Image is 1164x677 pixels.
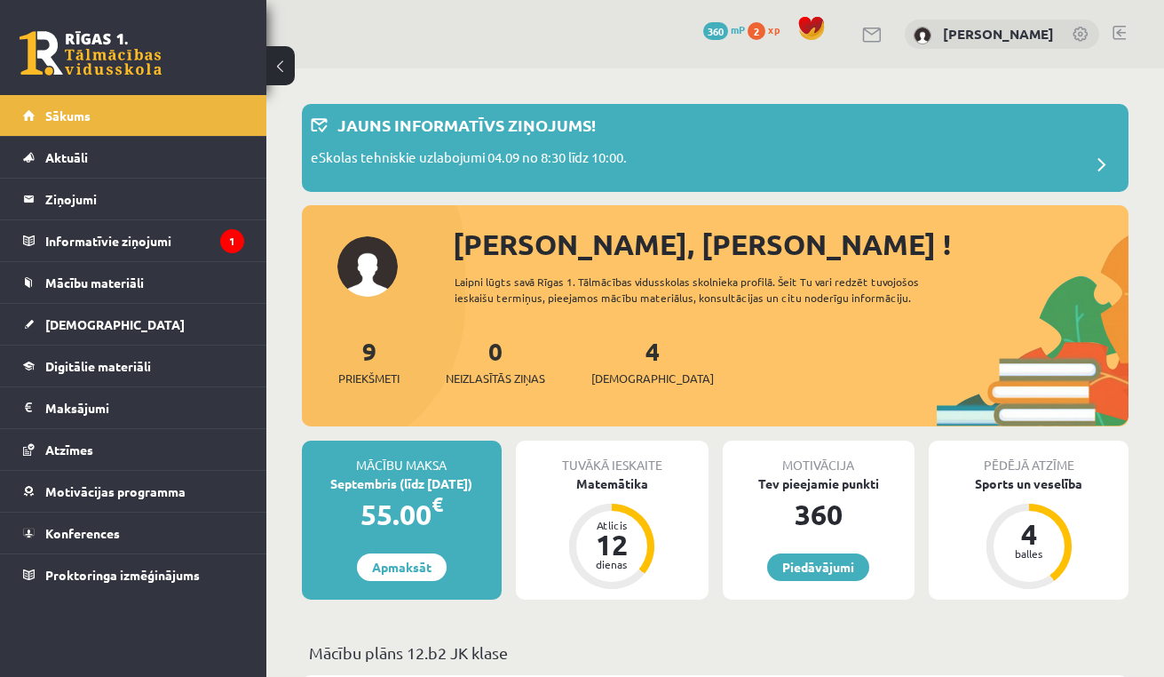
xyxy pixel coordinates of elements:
a: Atzīmes [23,429,244,470]
div: 4 [1002,520,1056,548]
a: Motivācijas programma [23,471,244,512]
a: [PERSON_NAME] [943,25,1054,43]
div: Motivācija [723,441,915,474]
legend: Informatīvie ziņojumi [45,220,244,261]
span: Sākums [45,108,91,123]
a: Konferences [23,513,244,554]
legend: Ziņojumi [45,179,244,219]
a: Ziņojumi [23,179,244,219]
div: Tev pieejamie punkti [723,474,915,493]
span: mP [731,22,745,36]
span: xp [768,22,780,36]
span: Konferences [45,525,120,541]
div: 12 [585,530,638,559]
legend: Maksājumi [45,387,244,428]
a: 9Priekšmeti [338,335,400,387]
a: Sākums [23,95,244,136]
span: Atzīmes [45,442,93,458]
div: 360 [723,493,915,536]
div: Mācību maksa [302,441,502,474]
div: Laipni lūgts savā Rīgas 1. Tālmācības vidusskolas skolnieka profilā. Šeit Tu vari redzēt tuvojošo... [455,274,951,306]
a: 4[DEMOGRAPHIC_DATA] [591,335,714,387]
a: Informatīvie ziņojumi1 [23,220,244,261]
a: Digitālie materiāli [23,346,244,386]
div: [PERSON_NAME], [PERSON_NAME] ! [453,223,1128,266]
span: [DEMOGRAPHIC_DATA] [591,370,714,387]
a: Jauns informatīvs ziņojums! eSkolas tehniskie uzlabojumi 04.09 no 8:30 līdz 10:00. [311,113,1120,183]
span: Proktoringa izmēģinājums [45,567,200,583]
a: Maksājumi [23,387,244,428]
a: Proktoringa izmēģinājums [23,554,244,595]
a: Sports un veselība 4 balles [929,474,1128,592]
span: Priekšmeti [338,370,400,387]
span: Digitālie materiāli [45,358,151,374]
div: 55.00 [302,493,502,536]
div: Sports un veselība [929,474,1128,493]
a: 0Neizlasītās ziņas [446,335,545,387]
div: Tuvākā ieskaite [516,441,709,474]
div: Septembris (līdz [DATE]) [302,474,502,493]
a: Mācību materiāli [23,262,244,303]
span: [DEMOGRAPHIC_DATA] [45,316,185,332]
span: Neizlasītās ziņas [446,370,545,387]
a: Apmaksāt [357,554,447,581]
a: Rīgas 1. Tālmācības vidusskola [20,31,162,76]
span: 360 [703,22,728,40]
span: Mācību materiāli [45,275,144,291]
div: Matemātika [516,474,709,493]
div: balles [1002,548,1056,559]
div: Atlicis [585,520,638,530]
div: dienas [585,559,638,569]
a: Piedāvājumi [767,554,869,581]
span: 2 [748,22,765,40]
p: Jauns informatīvs ziņojums! [337,113,596,137]
a: 360 mP [703,22,745,36]
span: Aktuāli [45,149,88,165]
a: Aktuāli [23,137,244,178]
span: Motivācijas programma [45,483,186,499]
a: [DEMOGRAPHIC_DATA] [23,304,244,345]
p: Mācību plāns 12.b2 JK klase [309,641,1121,665]
img: Sigita Onufrijeva [914,27,931,44]
div: Pēdējā atzīme [929,441,1128,474]
span: € [432,491,443,517]
a: Matemātika Atlicis 12 dienas [516,474,709,592]
a: 2 xp [748,22,788,36]
i: 1 [220,229,244,253]
p: eSkolas tehniskie uzlabojumi 04.09 no 8:30 līdz 10:00. [311,147,627,172]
